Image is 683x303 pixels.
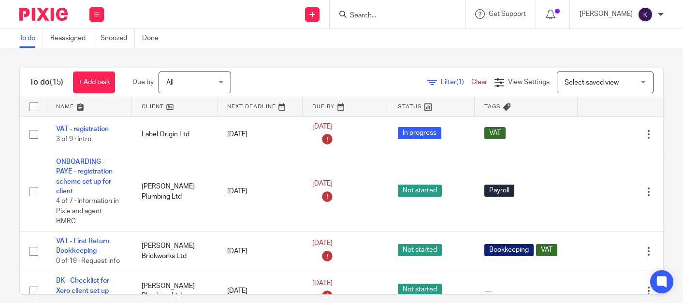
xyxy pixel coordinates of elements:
[56,136,91,143] span: 3 of 9 · Intro
[50,78,63,86] span: (15)
[218,152,303,231] td: [DATE]
[19,8,68,21] img: Pixie
[132,77,154,87] p: Due by
[484,185,514,197] span: Payroll
[56,238,109,254] a: VAT - First Return Bookkeeping
[508,79,550,86] span: View Settings
[398,185,442,197] span: Not started
[142,29,166,48] a: Done
[132,231,218,271] td: [PERSON_NAME] Brickworks Ltd
[398,244,442,256] span: Not started
[441,79,471,86] span: Filter
[56,198,119,225] span: 4 of 7 · Information in Pixie and agent HMRC
[565,79,619,86] span: Select saved view
[471,79,487,86] a: Clear
[312,240,333,247] span: [DATE]
[218,116,303,152] td: [DATE]
[19,29,43,48] a: To do
[29,77,63,87] h1: To do
[536,244,557,256] span: VAT
[349,12,436,20] input: Search
[638,7,653,22] img: svg%3E
[312,280,333,287] span: [DATE]
[73,72,115,93] a: + Add task
[132,152,218,231] td: [PERSON_NAME] Plumbing Ltd
[484,104,501,109] span: Tags
[398,127,441,139] span: In progress
[101,29,135,48] a: Snoozed
[132,116,218,152] td: Label Origin Ltd
[484,244,534,256] span: Bookkeeping
[56,277,109,294] a: BK - Checklist for Xero client set up
[56,126,109,132] a: VAT - registration
[398,284,442,296] span: Not started
[484,286,568,296] div: ---
[166,79,174,86] span: All
[312,123,333,130] span: [DATE]
[456,79,464,86] span: (1)
[56,159,113,195] a: ONBOARDING - PAYE - registration scheme set up for client
[218,231,303,271] td: [DATE]
[580,9,633,19] p: [PERSON_NAME]
[489,11,526,17] span: Get Support
[56,258,120,264] span: 0 of 19 · Request info
[50,29,93,48] a: Reassigned
[484,127,506,139] span: VAT
[312,181,333,188] span: [DATE]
